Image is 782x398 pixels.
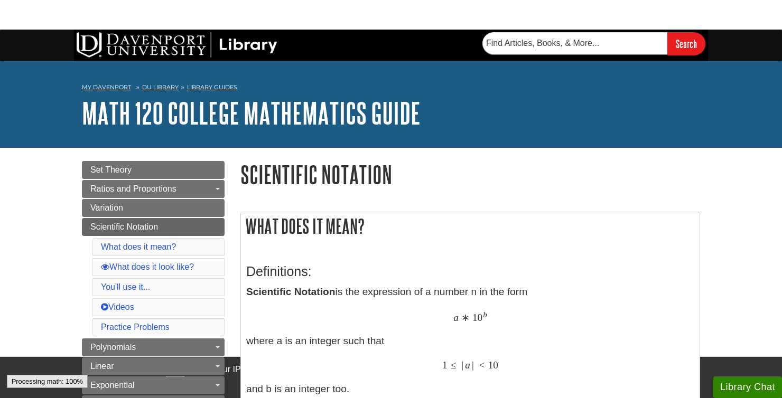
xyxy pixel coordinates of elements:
form: Searches DU Library's articles, books, and more [482,32,705,55]
span: | [472,359,474,371]
a: Ratios and Proportions [82,180,225,198]
h3: Definitions: [246,264,694,279]
span: b [483,310,487,319]
a: What does it look like? [101,262,194,271]
span: 1 [442,359,448,371]
a: Practice Problems [101,323,170,331]
span: ≤ [451,359,457,371]
a: Scientific Notation [82,218,225,236]
input: Find Articles, Books, & More... [482,32,667,54]
span: Exponential [90,381,135,390]
a: Variation [82,199,225,217]
span: Variation [90,203,123,212]
img: DU Library [77,32,277,58]
a: Set Theory [82,161,225,179]
input: Search [667,32,705,55]
a: MATH 120 College Mathematics Guide [82,97,421,129]
span: Scientific Notation [90,222,158,231]
span: | [461,359,463,371]
div: Processing math: 100% [7,375,88,388]
span: < [479,359,485,371]
nav: breadcrumb [82,80,700,97]
strong: Scientific Notation [246,286,335,297]
button: Library Chat [713,376,782,398]
a: Exponential [82,376,225,394]
a: Videos [101,302,134,311]
a: What does it mean? [101,242,176,251]
span: Ratios and Proportions [90,184,176,193]
h2: What does it mean? [241,212,700,240]
h1: Scientific Notation [240,161,700,188]
a: DU Library [142,83,179,91]
span: a [465,359,470,371]
span: Linear [90,362,114,371]
span: Set Theory [90,165,132,174]
span: Polynomials [90,343,136,352]
a: Library Guides [187,83,237,91]
span: 10 [472,311,482,324]
span: a [453,311,459,324]
a: Polynomials [82,338,225,356]
a: You'll use it... [101,282,150,291]
a: My Davenport [82,83,131,92]
a: Linear [82,357,225,375]
span: ∗ [461,311,470,324]
span: 10 [488,359,498,371]
p: is the expression of a number n in the form where a is an integer such that and b is an integer too. [246,285,694,397]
